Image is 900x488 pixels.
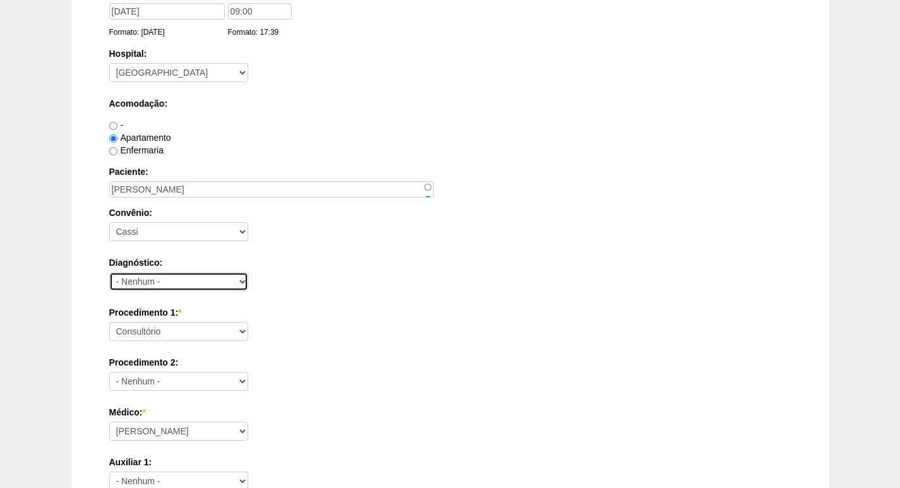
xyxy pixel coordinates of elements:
label: Diagnóstico: [109,256,791,269]
label: Convênio: [109,206,791,219]
label: Procedimento 1: [109,306,791,319]
div: Formato: 17:39 [228,26,295,39]
span: Este campo é obrigatório. [178,307,181,318]
div: Formato: [DATE] [109,26,228,39]
label: Paciente: [109,165,791,178]
label: Acomodação: [109,97,791,110]
input: Enfermaria [109,147,117,155]
input: - [109,122,117,130]
label: Procedimento 2: [109,356,791,369]
label: - [109,120,124,130]
label: Apartamento [109,133,171,143]
label: Enfermaria [109,145,164,155]
label: Hospital: [109,47,791,60]
span: Este campo é obrigatório. [142,407,145,417]
input: Apartamento [109,134,117,143]
label: Médico: [109,406,791,419]
label: Auxiliar 1: [109,456,791,468]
